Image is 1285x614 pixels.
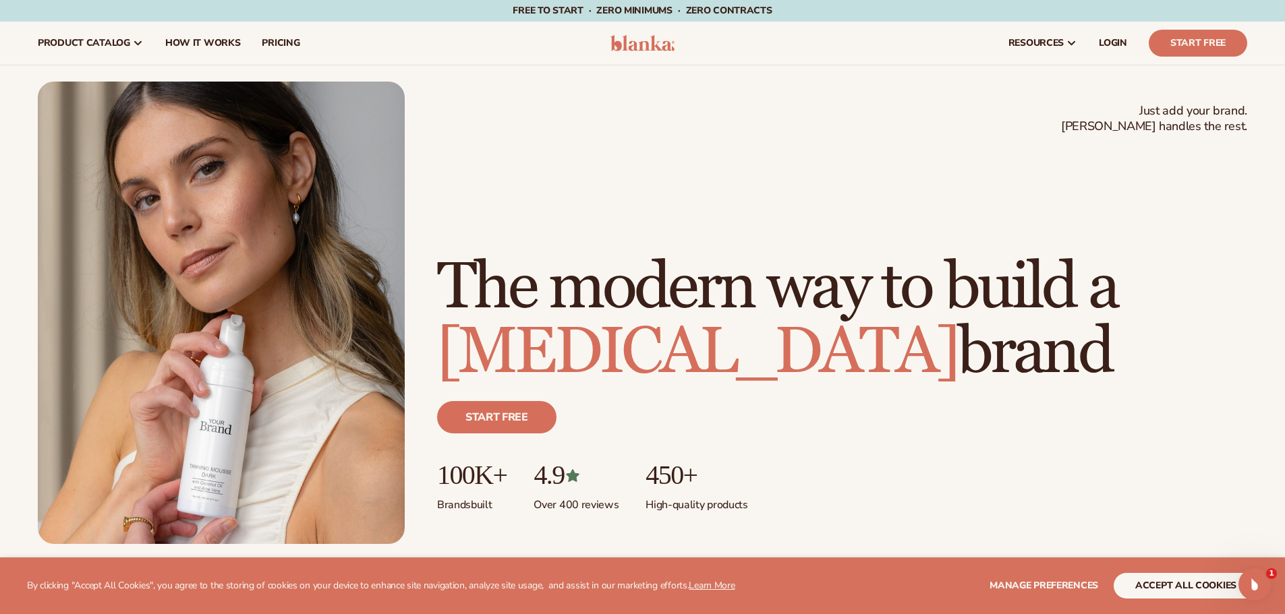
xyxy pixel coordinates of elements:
[1149,30,1247,57] a: Start Free
[534,460,619,490] p: 4.9
[646,490,747,512] p: High-quality products
[1088,22,1138,65] a: LOGIN
[437,255,1247,385] h1: The modern way to build a brand
[1266,568,1277,579] span: 1
[38,82,405,544] img: Female holding tanning mousse.
[1114,573,1258,598] button: accept all cookies
[1061,103,1247,135] span: Just add your brand. [PERSON_NAME] handles the rest.
[990,573,1098,598] button: Manage preferences
[689,579,735,592] a: Learn More
[437,401,556,433] a: Start free
[437,490,507,512] p: Brands built
[534,490,619,512] p: Over 400 reviews
[990,579,1098,592] span: Manage preferences
[513,4,772,17] span: Free to start · ZERO minimums · ZERO contracts
[154,22,252,65] a: How It Works
[262,38,299,49] span: pricing
[1099,38,1127,49] span: LOGIN
[27,22,154,65] a: product catalog
[437,313,957,392] span: [MEDICAL_DATA]
[38,38,130,49] span: product catalog
[1238,568,1271,601] iframe: Intercom live chat
[251,22,310,65] a: pricing
[646,460,747,490] p: 450+
[27,580,735,592] p: By clicking "Accept All Cookies", you agree to the storing of cookies on your device to enhance s...
[610,35,675,51] img: logo
[165,38,241,49] span: How It Works
[998,22,1088,65] a: resources
[437,460,507,490] p: 100K+
[1008,38,1064,49] span: resources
